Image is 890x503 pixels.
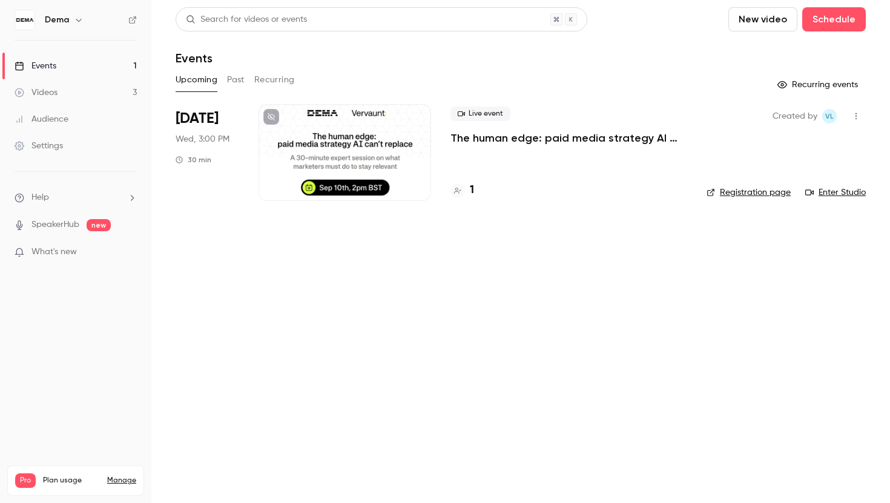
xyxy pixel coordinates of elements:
[450,182,474,199] a: 1
[227,70,245,90] button: Past
[122,247,137,258] iframe: Noticeable Trigger
[15,191,137,204] li: help-dropdown-opener
[15,113,68,125] div: Audience
[470,182,474,199] h4: 1
[31,246,77,258] span: What's new
[186,13,307,26] div: Search for videos or events
[802,7,866,31] button: Schedule
[15,10,35,30] img: Dema
[772,75,866,94] button: Recurring events
[43,476,100,485] span: Plan usage
[45,14,69,26] h6: Dema
[176,51,213,65] h1: Events
[822,109,837,123] span: Ville Leikas
[773,109,817,123] span: Created by
[728,7,797,31] button: New video
[87,219,111,231] span: new
[176,70,217,90] button: Upcoming
[31,191,49,204] span: Help
[15,87,58,99] div: Videos
[15,140,63,152] div: Settings
[15,473,36,488] span: Pro
[176,155,211,165] div: 30 min
[176,109,219,128] span: [DATE]
[176,133,229,145] span: Wed, 3:00 PM
[31,219,79,231] a: SpeakerHub
[450,131,687,145] a: The human edge: paid media strategy AI can’t replace
[254,70,295,90] button: Recurring
[15,60,56,72] div: Events
[450,107,510,121] span: Live event
[176,104,239,201] div: Sep 10 Wed, 2:00 PM (Europe/London)
[707,186,791,199] a: Registration page
[107,476,136,485] a: Manage
[825,109,834,123] span: VL
[805,186,866,199] a: Enter Studio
